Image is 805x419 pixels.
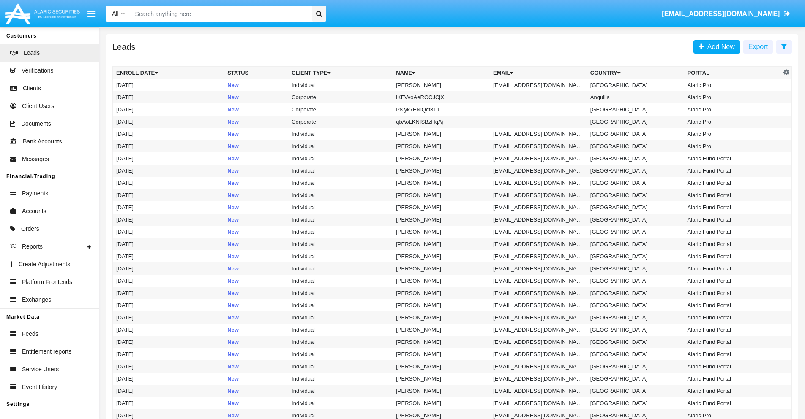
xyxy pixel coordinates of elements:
td: [EMAIL_ADDRESS][DOMAIN_NAME] [490,385,587,397]
td: [GEOGRAPHIC_DATA] [587,152,684,165]
span: Event History [22,383,57,392]
td: Individual [288,275,393,287]
td: Alaric Fund Portal [684,214,781,226]
span: Exchanges [22,295,51,304]
td: Alaric Fund Portal [684,250,781,262]
th: Email [490,67,587,79]
td: [PERSON_NAME] [393,238,490,250]
td: Alaric Pro [684,79,781,91]
td: New [224,189,288,201]
td: New [224,373,288,385]
td: [EMAIL_ADDRESS][DOMAIN_NAME] [490,324,587,336]
th: Status [224,67,288,79]
td: New [224,226,288,238]
a: [EMAIL_ADDRESS][DOMAIN_NAME] [658,2,794,26]
td: Alaric Fund Portal [684,262,781,275]
td: New [224,128,288,140]
td: [DATE] [113,360,224,373]
td: Individual [288,336,393,348]
td: [EMAIL_ADDRESS][DOMAIN_NAME] [490,226,587,238]
td: Individual [288,165,393,177]
td: New [224,103,288,116]
td: New [224,360,288,373]
span: All [112,10,119,17]
td: [EMAIL_ADDRESS][DOMAIN_NAME] [490,177,587,189]
td: [PERSON_NAME] [393,324,490,336]
td: [PERSON_NAME] [393,299,490,311]
td: Alaric Fund Portal [684,311,781,324]
td: [EMAIL_ADDRESS][DOMAIN_NAME] [490,336,587,348]
td: [DATE] [113,91,224,103]
button: Export [743,40,773,54]
td: [PERSON_NAME] [393,311,490,324]
td: [PERSON_NAME] [393,226,490,238]
span: Entitlement reports [22,347,72,356]
td: Individual [288,385,393,397]
td: New [224,152,288,165]
td: New [224,91,288,103]
td: New [224,116,288,128]
td: New [224,324,288,336]
td: Individual [288,214,393,226]
td: [PERSON_NAME] [393,128,490,140]
td: [EMAIL_ADDRESS][DOMAIN_NAME] [490,250,587,262]
td: [DATE] [113,336,224,348]
th: Name [393,67,490,79]
td: [PERSON_NAME] [393,348,490,360]
span: Verifications [22,66,53,75]
td: [EMAIL_ADDRESS][DOMAIN_NAME] [490,299,587,311]
td: Individual [288,140,393,152]
td: New [224,79,288,91]
td: [GEOGRAPHIC_DATA] [587,140,684,152]
td: [DATE] [113,348,224,360]
td: [GEOGRAPHIC_DATA] [587,128,684,140]
td: New [224,275,288,287]
td: [EMAIL_ADDRESS][DOMAIN_NAME] [490,397,587,409]
td: [GEOGRAPHIC_DATA] [587,373,684,385]
td: Alaric Fund Portal [684,385,781,397]
td: New [224,201,288,214]
td: [PERSON_NAME] [393,336,490,348]
td: New [224,397,288,409]
td: [EMAIL_ADDRESS][DOMAIN_NAME] [490,152,587,165]
td: [GEOGRAPHIC_DATA] [587,226,684,238]
td: [EMAIL_ADDRESS][DOMAIN_NAME] [490,238,587,250]
td: [DATE] [113,324,224,336]
td: New [224,140,288,152]
td: Alaric Pro [684,140,781,152]
td: [DATE] [113,397,224,409]
td: [PERSON_NAME] [393,152,490,165]
td: [GEOGRAPHIC_DATA] [587,397,684,409]
td: Alaric Pro [684,103,781,116]
span: Payments [22,189,48,198]
td: Alaric Fund Portal [684,201,781,214]
td: [DATE] [113,262,224,275]
td: [EMAIL_ADDRESS][DOMAIN_NAME] [490,189,587,201]
td: Individual [288,201,393,214]
h5: Leads [112,43,136,50]
td: [DATE] [113,152,224,165]
td: [EMAIL_ADDRESS][DOMAIN_NAME] [490,262,587,275]
td: Alaric Fund Portal [684,275,781,287]
td: [DATE] [113,385,224,397]
td: [DATE] [113,79,224,91]
td: Alaric Fund Portal [684,226,781,238]
td: [GEOGRAPHIC_DATA] [587,214,684,226]
td: New [224,250,288,262]
td: [PERSON_NAME] [393,250,490,262]
td: Individual [288,238,393,250]
td: [PERSON_NAME] [393,165,490,177]
td: [EMAIL_ADDRESS][DOMAIN_NAME] [490,214,587,226]
td: [DATE] [113,116,224,128]
td: Individual [288,128,393,140]
td: [EMAIL_ADDRESS][DOMAIN_NAME] [490,311,587,324]
td: [EMAIL_ADDRESS][DOMAIN_NAME] [490,275,587,287]
td: New [224,214,288,226]
td: [GEOGRAPHIC_DATA] [587,116,684,128]
span: Platform Frontends [22,278,72,287]
td: [EMAIL_ADDRESS][DOMAIN_NAME] [490,140,587,152]
td: [PERSON_NAME] [393,262,490,275]
td: iKFVyoAeROCJCjX [393,91,490,103]
td: New [224,262,288,275]
td: Individual [288,311,393,324]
